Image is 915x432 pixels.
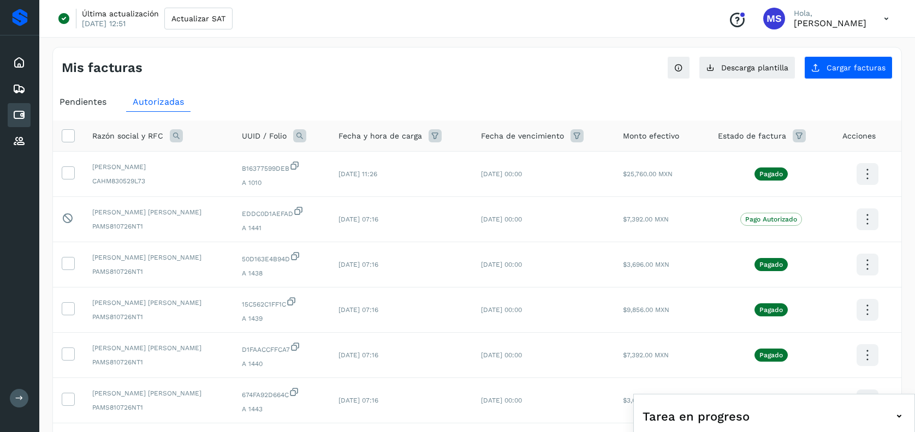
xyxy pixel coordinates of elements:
[338,215,378,223] span: [DATE] 07:16
[82,19,126,28] p: [DATE] 12:51
[794,9,866,18] p: Hola,
[92,221,224,231] span: PAMS810726NT1
[242,178,321,188] span: A 1010
[623,351,669,359] span: $7,392.00 MXN
[171,15,225,22] span: Actualizar SAT
[481,351,522,359] span: [DATE] 00:00
[8,77,31,101] div: Embarques
[338,261,378,268] span: [DATE] 07:16
[481,130,564,142] span: Fecha de vencimiento
[92,403,224,412] span: PAMS810726NT1
[8,103,31,127] div: Cuentas por pagar
[60,97,106,107] span: Pendientes
[338,130,422,142] span: Fecha y hora de carga
[721,64,788,71] span: Descarga plantilla
[481,397,522,404] span: [DATE] 00:00
[827,64,886,71] span: Cargar facturas
[242,130,287,142] span: UUID / Folio
[242,314,321,323] span: A 1439
[242,160,321,173] span: B16377599DEB
[92,162,224,172] span: [PERSON_NAME]
[242,251,321,264] span: 50D163E4B94D
[643,403,906,429] div: Tarea en progreso
[242,296,321,309] span: 15C562C1FF1C
[242,223,321,233] span: A 1441
[242,404,321,414] span: A 1443
[92,130,163,142] span: Razón social y RFC
[481,261,522,268] span: [DATE] 00:00
[92,312,224,322] span: PAMS810726NT1
[242,341,321,355] span: D1FAACCFFCA7
[242,268,321,278] span: A 1438
[623,397,669,404] span: $3,696.00 MXN
[164,8,233,29] button: Actualizar SAT
[338,170,377,178] span: [DATE] 11:26
[8,51,31,75] div: Inicio
[718,130,786,142] span: Estado de factura
[745,215,797,223] p: Pago Autorizado
[481,215,522,223] span: [DATE] 00:00
[92,298,224,308] span: [PERSON_NAME] [PERSON_NAME]
[92,357,224,367] span: PAMS810726NT1
[623,130,679,142] span: Monto efectivo
[759,261,783,268] p: Pagado
[338,397,378,404] span: [DATE] 07:16
[623,306,669,314] span: $9,856.00 MXN
[92,267,224,277] span: PAMS810726NT1
[794,18,866,28] p: Mariana Salazar
[481,170,522,178] span: [DATE] 00:00
[242,206,321,219] span: EDDC0D1AEFAD
[623,261,669,268] span: $3,696.00 MXN
[92,388,224,398] span: [PERSON_NAME] [PERSON_NAME]
[133,97,184,107] span: Autorizadas
[643,407,750,425] span: Tarea en progreso
[699,56,795,79] button: Descarga plantilla
[8,129,31,153] div: Proveedores
[92,253,224,262] span: [PERSON_NAME] [PERSON_NAME]
[759,306,783,314] p: Pagado
[338,306,378,314] span: [DATE] 07:16
[623,215,669,223] span: $7,392.00 MXN
[242,359,321,369] span: A 1440
[62,60,142,76] h4: Mis facturas
[804,56,893,79] button: Cargar facturas
[92,176,224,186] span: CAHM830529L73
[623,170,673,178] span: $25,760.00 MXN
[842,130,876,142] span: Acciones
[338,351,378,359] span: [DATE] 07:16
[759,170,783,178] p: Pagado
[92,207,224,217] span: [PERSON_NAME] [PERSON_NAME]
[242,387,321,400] span: 674FA92D664C
[82,9,159,19] p: Última actualización
[92,343,224,353] span: [PERSON_NAME] [PERSON_NAME]
[481,306,522,314] span: [DATE] 00:00
[759,351,783,359] p: Pagado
